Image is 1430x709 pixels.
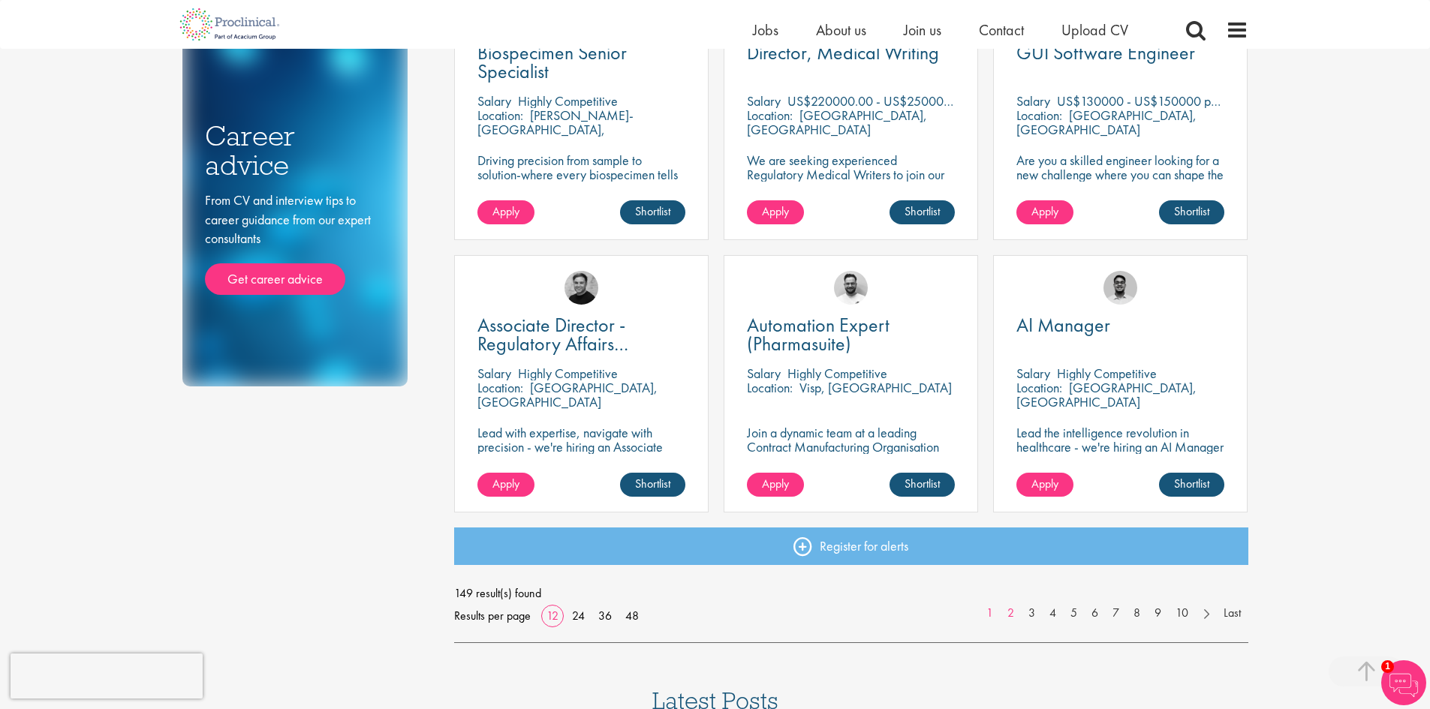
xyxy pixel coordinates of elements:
[816,20,866,40] a: About us
[620,608,644,623] a: 48
[1016,40,1195,65] span: GUI Software Engineer
[1016,425,1224,482] p: Lead the intelligence revolution in healthcare - we're hiring an AI Manager to transform patient ...
[205,122,385,179] h3: Career advice
[477,107,634,152] p: [PERSON_NAME]-[GEOGRAPHIC_DATA], [GEOGRAPHIC_DATA]
[747,92,781,110] span: Salary
[747,40,939,65] span: Director, Medical Writing
[747,200,804,224] a: Apply
[1061,20,1128,40] a: Upload CV
[1016,107,1062,124] span: Location:
[1381,660,1394,673] span: 1
[477,312,628,375] span: Associate Director - Regulatory Affairs Consultant
[762,476,789,491] span: Apply
[1159,200,1224,224] a: Shortlist
[1016,153,1224,210] p: Are you a skilled engineer looking for a new challenge where you can shape the future of healthca...
[454,582,1248,605] span: 149 result(s) found
[799,379,952,396] p: Visp, [GEOGRAPHIC_DATA]
[1016,473,1073,497] a: Apply
[541,608,564,623] a: 12
[1016,365,1050,382] span: Salary
[1126,605,1148,622] a: 8
[1031,476,1058,491] span: Apply
[518,92,618,110] p: Highly Competitive
[620,200,685,224] a: Shortlist
[1016,316,1224,335] a: AI Manager
[1016,312,1110,338] span: AI Manager
[454,605,531,627] span: Results per page
[1147,605,1169,622] a: 9
[747,312,890,356] span: Automation Expert (Pharmasuite)
[477,44,685,81] a: Biospecimen Senior Specialist
[1031,203,1058,219] span: Apply
[747,316,955,353] a: Automation Expert (Pharmasuite)
[567,608,590,623] a: 24
[1103,271,1137,305] img: Timothy Deschamps
[904,20,941,40] a: Join us
[477,365,511,382] span: Salary
[747,473,804,497] a: Apply
[1057,365,1157,382] p: Highly Competitive
[1381,660,1426,705] img: Chatbot
[979,605,1001,622] a: 1
[1000,605,1022,622] a: 2
[492,476,519,491] span: Apply
[747,153,955,210] p: We are seeking experienced Regulatory Medical Writers to join our client, a dynamic and growing b...
[787,92,1176,110] p: US$220000.00 - US$250000.00 per annum + Highly Competitive Salary
[890,473,955,497] a: Shortlist
[454,527,1248,565] a: Register for alerts
[747,379,793,396] span: Location:
[834,271,868,305] img: Emile De Beer
[1016,379,1062,396] span: Location:
[205,191,385,295] div: From CV and interview tips to career guidance from our expert consultants
[11,653,203,698] iframe: reCAPTCHA
[1016,379,1197,410] p: [GEOGRAPHIC_DATA], [GEOGRAPHIC_DATA]
[747,107,927,138] p: [GEOGRAPHIC_DATA], [GEOGRAPHIC_DATA]
[477,379,523,396] span: Location:
[1016,107,1197,138] p: [GEOGRAPHIC_DATA], [GEOGRAPHIC_DATA]
[477,40,627,84] span: Biospecimen Senior Specialist
[477,200,534,224] a: Apply
[477,107,523,124] span: Location:
[747,107,793,124] span: Location:
[753,20,778,40] a: Jobs
[1021,605,1043,622] a: 3
[1057,92,1258,110] p: US$130000 - US$150000 per annum
[747,425,955,497] p: Join a dynamic team at a leading Contract Manufacturing Organisation (CMO) and contribute to grou...
[205,263,345,295] a: Get career advice
[477,425,685,497] p: Lead with expertise, navigate with precision - we're hiring an Associate Director to shape regula...
[1016,92,1050,110] span: Salary
[1063,605,1085,622] a: 5
[787,365,887,382] p: Highly Competitive
[747,44,955,62] a: Director, Medical Writing
[1105,605,1127,622] a: 7
[747,365,781,382] span: Salary
[477,153,685,196] p: Driving precision from sample to solution-where every biospecimen tells a story of innovation.
[1042,605,1064,622] a: 4
[477,92,511,110] span: Salary
[518,365,618,382] p: Highly Competitive
[762,203,789,219] span: Apply
[1159,473,1224,497] a: Shortlist
[1168,605,1196,622] a: 10
[593,608,617,623] a: 36
[492,203,519,219] span: Apply
[477,473,534,497] a: Apply
[1216,605,1248,622] a: Last
[890,200,955,224] a: Shortlist
[477,316,685,353] a: Associate Director - Regulatory Affairs Consultant
[477,379,658,410] p: [GEOGRAPHIC_DATA], [GEOGRAPHIC_DATA]
[979,20,1024,40] a: Contact
[1084,605,1106,622] a: 6
[620,473,685,497] a: Shortlist
[1016,44,1224,62] a: GUI Software Engineer
[564,271,598,305] img: Peter Duvall
[1016,200,1073,224] a: Apply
